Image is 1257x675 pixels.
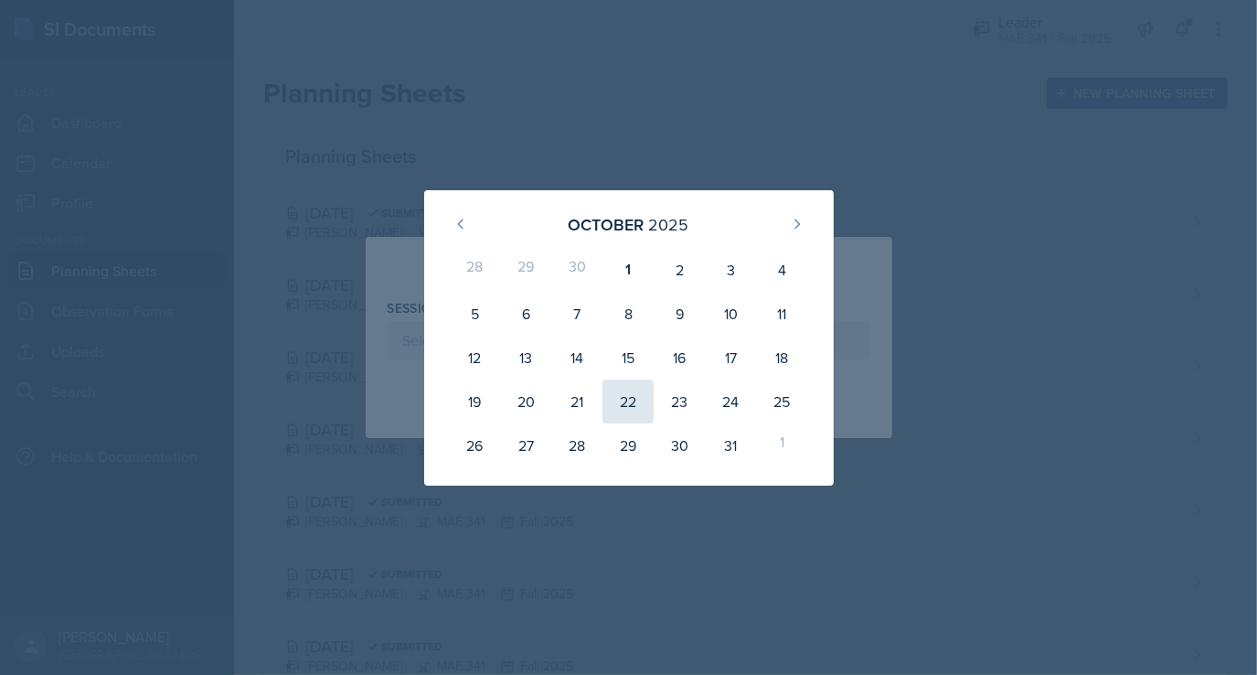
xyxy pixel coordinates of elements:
div: 23 [654,380,705,423]
div: 9 [654,292,705,336]
div: 17 [705,336,756,380]
div: 14 [551,336,602,380]
div: 15 [602,336,654,380]
div: 19 [450,380,501,423]
div: 22 [602,380,654,423]
div: 28 [450,248,501,292]
div: 6 [500,292,551,336]
div: 1 [756,423,807,467]
div: 11 [756,292,807,336]
div: 3 [705,248,756,292]
div: 8 [602,292,654,336]
div: 30 [551,248,602,292]
div: 28 [551,423,602,467]
div: 25 [756,380,807,423]
div: 12 [450,336,501,380]
div: 31 [705,423,756,467]
div: 26 [450,423,501,467]
div: 29 [500,248,551,292]
div: 1 [602,248,654,292]
div: 4 [756,248,807,292]
div: 2025 [649,212,689,237]
div: 29 [602,423,654,467]
div: 27 [500,423,551,467]
div: 10 [705,292,756,336]
div: 21 [551,380,602,423]
div: 2 [654,248,705,292]
div: 18 [756,336,807,380]
div: 5 [450,292,501,336]
div: October [569,212,644,237]
div: 13 [500,336,551,380]
div: 7 [551,292,602,336]
div: 20 [500,380,551,423]
div: 30 [654,423,705,467]
div: 16 [654,336,705,380]
div: 24 [705,380,756,423]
